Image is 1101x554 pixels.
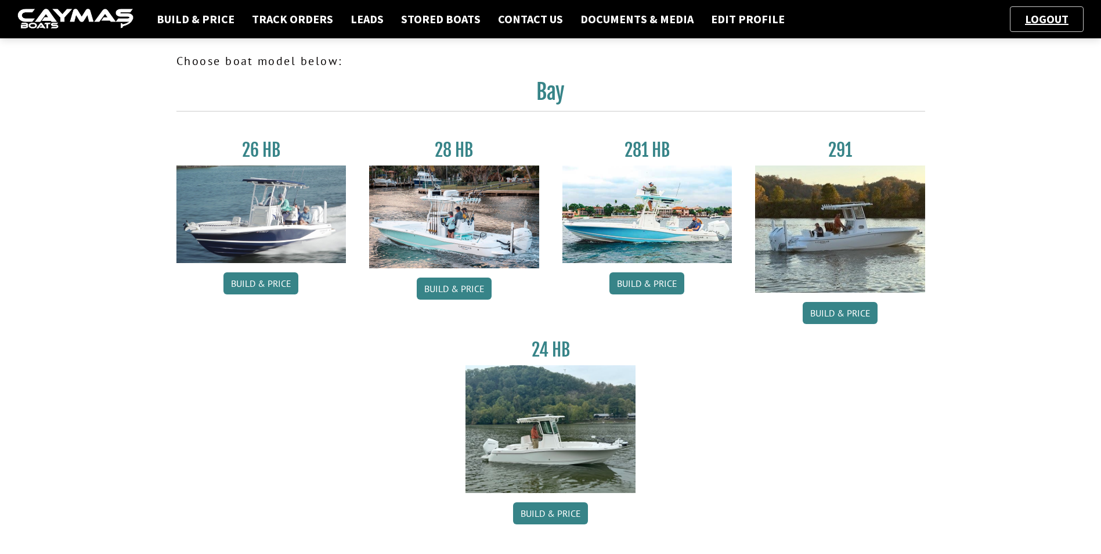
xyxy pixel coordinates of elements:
h3: 291 [755,139,925,161]
p: Choose boat model below: [176,52,925,70]
img: 28-hb-twin.jpg [562,166,732,263]
a: Build & Price [609,272,684,294]
a: Logout [1019,12,1074,26]
img: 28_hb_thumbnail_for_caymas_connect.jpg [369,166,539,268]
h3: 28 HB [369,139,539,161]
a: Build & Price [803,302,878,324]
img: 24_HB_thumbnail.jpg [465,365,636,492]
h3: 281 HB [562,139,732,161]
img: 26_new_photo_resized.jpg [176,166,346,263]
a: Build & Price [223,272,298,294]
h3: 24 HB [465,339,636,361]
a: Documents & Media [575,12,699,27]
a: Stored Boats [395,12,486,27]
h2: Bay [176,79,925,111]
h3: 26 HB [176,139,346,161]
a: Edit Profile [705,12,790,27]
img: caymas-dealer-connect-2ed40d3bc7270c1d8d7ffb4b79bf05adc795679939227970def78ec6f6c03838.gif [17,9,133,30]
a: Build & Price [417,278,492,300]
a: Track Orders [246,12,339,27]
a: Build & Price [151,12,240,27]
img: 291_Thumbnail.jpg [755,166,925,293]
a: Contact Us [492,12,569,27]
a: Leads [345,12,389,27]
a: Build & Price [513,502,588,524]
